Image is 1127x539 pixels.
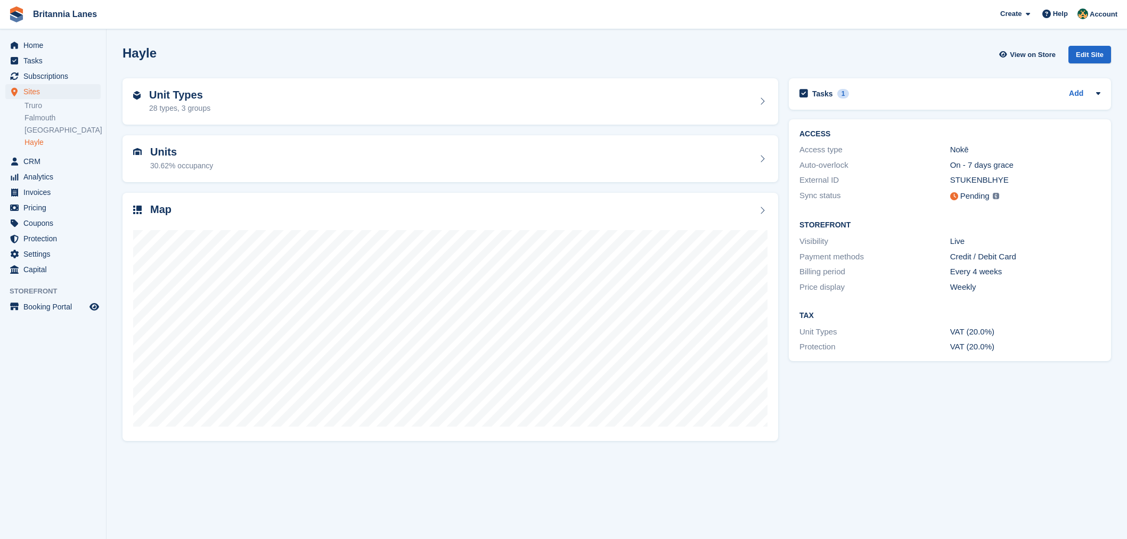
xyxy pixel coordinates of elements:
span: Booking Portal [23,299,87,314]
div: 30.62% occupancy [150,160,213,171]
span: Subscriptions [23,69,87,84]
a: menu [5,53,101,68]
a: menu [5,69,101,84]
div: Unit Types [799,326,950,338]
span: Settings [23,247,87,262]
div: Pending [960,190,990,202]
h2: Storefront [799,221,1100,230]
span: Home [23,38,87,53]
a: Map [123,193,778,442]
div: Live [950,235,1101,248]
div: External ID [799,174,950,186]
span: Analytics [23,169,87,184]
a: Unit Types 28 types, 3 groups [123,78,778,125]
span: Account [1090,9,1117,20]
img: unit-icn-7be61d7bf1b0ce9d3e12c5938cc71ed9869f7b940bace4675aadf7bd6d80202e.svg [133,148,142,156]
div: Visibility [799,235,950,248]
a: menu [5,38,101,53]
a: menu [5,262,101,277]
a: menu [5,185,101,200]
a: menu [5,84,101,99]
img: map-icn-33ee37083ee616e46c38cad1a60f524a97daa1e2b2c8c0bc3eb3415660979fc1.svg [133,206,142,214]
a: menu [5,216,101,231]
a: Hayle [24,137,101,148]
div: Auto-overlock [799,159,950,171]
a: Britannia Lanes [29,5,101,23]
div: Price display [799,281,950,293]
img: stora-icon-8386f47178a22dfd0bd8f6a31ec36ba5ce8667c1dd55bd0f319d3a0aa187defe.svg [9,6,24,22]
h2: Hayle [123,46,157,60]
h2: Units [150,146,213,158]
div: 1 [837,89,850,99]
span: Invoices [23,185,87,200]
a: Truro [24,101,101,111]
div: Payment methods [799,251,950,263]
div: 28 types, 3 groups [149,103,210,114]
h2: Tasks [812,89,833,99]
a: Preview store [88,300,101,313]
div: Credit / Debit Card [950,251,1101,263]
span: Protection [23,231,87,246]
h2: Map [150,203,171,216]
a: Falmouth [24,113,101,123]
a: menu [5,247,101,262]
div: Billing period [799,266,950,278]
a: menu [5,299,101,314]
span: Pricing [23,200,87,215]
div: VAT (20.0%) [950,326,1101,338]
div: Weekly [950,281,1101,293]
h2: Tax [799,312,1100,320]
div: Nokē [950,144,1101,156]
div: Protection [799,341,950,353]
span: Create [1000,9,1022,19]
a: menu [5,154,101,169]
div: Access type [799,144,950,156]
a: View on Store [998,46,1060,63]
a: [GEOGRAPHIC_DATA] [24,125,101,135]
img: Nathan Kellow [1077,9,1088,19]
a: Units 30.62% occupancy [123,135,778,182]
div: Sync status [799,190,950,203]
a: Edit Site [1068,46,1111,68]
span: View on Store [1010,50,1056,60]
div: Edit Site [1068,46,1111,63]
span: Storefront [10,286,106,297]
h2: ACCESS [799,130,1100,138]
h2: Unit Types [149,89,210,101]
a: Add [1069,88,1083,100]
span: Capital [23,262,87,277]
div: VAT (20.0%) [950,341,1101,353]
a: menu [5,200,101,215]
span: Sites [23,84,87,99]
span: Help [1053,9,1068,19]
a: menu [5,169,101,184]
div: On - 7 days grace [950,159,1101,171]
img: icon-info-grey-7440780725fd019a000dd9b08b2336e03edf1995a4989e88bcd33f0948082b44.svg [993,193,999,199]
a: menu [5,231,101,246]
img: unit-type-icn-2b2737a686de81e16bb02015468b77c625bbabd49415b5ef34ead5e3b44a266d.svg [133,91,141,100]
span: CRM [23,154,87,169]
div: Every 4 weeks [950,266,1101,278]
div: STUKENBLHYE [950,174,1101,186]
span: Tasks [23,53,87,68]
span: Coupons [23,216,87,231]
